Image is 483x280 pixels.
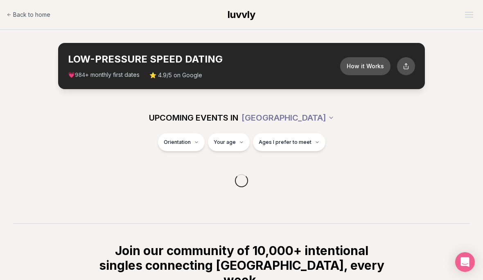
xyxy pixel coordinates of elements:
[13,11,50,19] span: Back to home
[462,9,476,21] button: Open menu
[455,252,475,272] div: Open Intercom Messenger
[214,139,236,146] span: Your age
[7,7,50,23] a: Back to home
[149,112,238,123] span: UPCOMING EVENTS IN
[75,72,85,78] span: 984
[241,109,334,127] button: [GEOGRAPHIC_DATA]
[164,139,191,146] span: Orientation
[228,8,255,21] a: luvvly
[68,53,340,66] h2: LOW-PRESSURE SPEED DATING
[340,57,390,75] button: How it Works
[68,71,140,79] span: 💗 + monthly first dates
[259,139,311,146] span: Ages I prefer to meet
[253,133,325,151] button: Ages I prefer to meet
[149,71,202,79] span: ⭐ 4.9/5 on Google
[208,133,250,151] button: Your age
[158,133,205,151] button: Orientation
[228,9,255,20] span: luvvly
